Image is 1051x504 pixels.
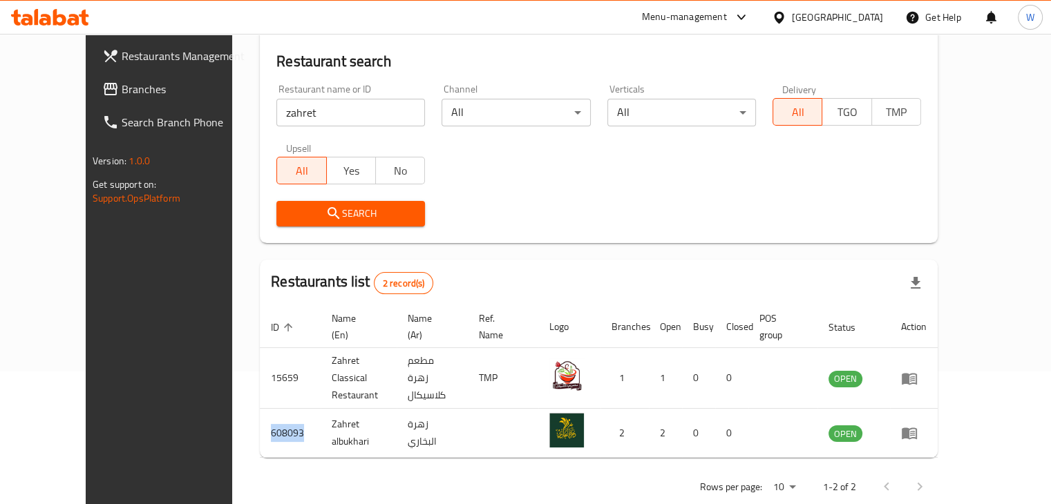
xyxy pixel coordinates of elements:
button: TGO [822,98,871,126]
span: Yes [332,161,370,181]
th: Action [890,306,938,348]
div: All [607,99,756,126]
span: Status [829,319,873,336]
button: Search [276,201,425,226]
button: TMP [871,98,921,126]
span: Get support on: [93,175,156,193]
button: All [276,157,326,184]
a: Search Branch Phone [91,106,261,139]
span: All [283,161,321,181]
td: 15659 [260,348,321,409]
span: No [381,161,419,181]
span: 1.0.0 [129,152,150,170]
div: Menu [901,370,927,387]
span: All [779,102,817,122]
td: 0 [682,348,715,409]
span: TGO [828,102,866,122]
button: Yes [326,157,376,184]
div: Rows per page: [768,477,801,498]
span: Ref. Name [479,310,522,343]
th: Closed [715,306,748,348]
h2: Restaurants list [271,271,433,294]
span: POS group [759,310,801,343]
td: 0 [715,409,748,458]
div: Menu [901,425,927,441]
div: [GEOGRAPHIC_DATA] [792,10,883,25]
div: Export file [899,266,932,300]
button: All [773,98,822,126]
label: Upsell [286,143,312,153]
td: مطعم زهرة كلاسيكال [397,348,468,409]
td: 0 [715,348,748,409]
span: Restaurants Management [122,48,250,64]
div: All [442,99,590,126]
div: Menu-management [642,9,727,26]
div: Total records count [374,272,434,294]
button: No [375,157,425,184]
a: Support.OpsPlatform [93,189,180,207]
span: W [1026,10,1034,25]
th: Logo [538,306,600,348]
a: Restaurants Management [91,39,261,72]
p: Rows per page: [700,478,762,496]
span: ID [271,319,297,336]
td: زهرة البخاري [397,409,468,458]
td: 0 [682,409,715,458]
span: Version: [93,152,126,170]
td: Zahret Classical Restaurant [321,348,397,409]
span: TMP [878,102,916,122]
img: Zahret Classical Restaurant [549,358,584,393]
label: Delivery [782,84,817,94]
td: 2 [600,409,649,458]
th: Branches [600,306,649,348]
img: Zahret albukhari [549,413,584,447]
span: Name (En) [332,310,380,343]
span: OPEN [829,426,862,442]
span: Branches [122,81,250,97]
span: Name (Ar) [408,310,451,343]
h2: Restaurant search [276,51,921,72]
span: Search Branch Phone [122,114,250,130]
td: TMP [468,348,538,409]
p: 1-2 of 2 [823,478,856,496]
td: 608093 [260,409,321,458]
span: OPEN [829,371,862,387]
td: 2 [649,409,682,458]
th: Busy [682,306,715,348]
table: enhanced table [260,306,938,458]
td: Zahret albukhari [321,409,397,458]
td: 1 [600,348,649,409]
td: 1 [649,348,682,409]
a: Branches [91,72,261,106]
span: Search [287,205,414,222]
div: OPEN [829,371,862,387]
th: Open [649,306,682,348]
span: 2 record(s) [375,277,433,290]
input: Search for restaurant name or ID.. [276,99,425,126]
